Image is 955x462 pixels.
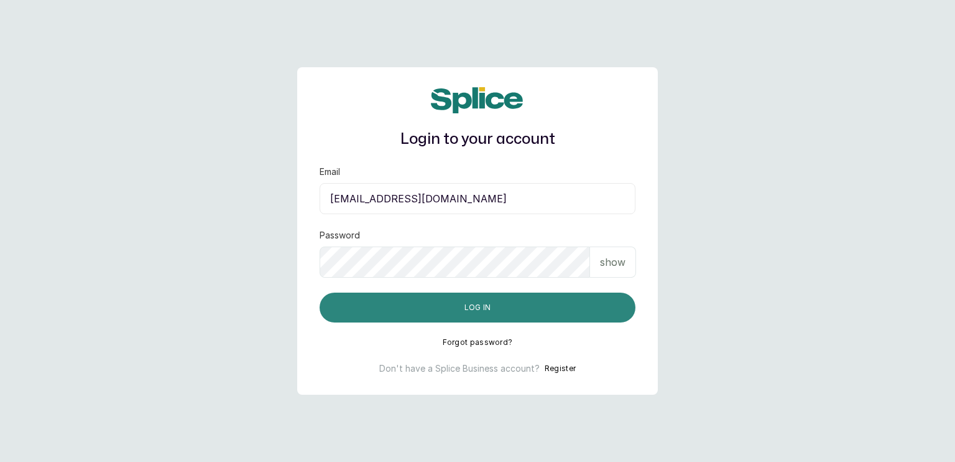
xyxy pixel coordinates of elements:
[545,362,576,375] button: Register
[320,166,340,178] label: Email
[320,229,360,242] label: Password
[379,362,540,375] p: Don't have a Splice Business account?
[443,337,513,347] button: Forgot password?
[320,183,635,214] input: email@acme.com
[320,128,635,151] h1: Login to your account
[600,255,625,270] p: show
[320,293,635,323] button: Log in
